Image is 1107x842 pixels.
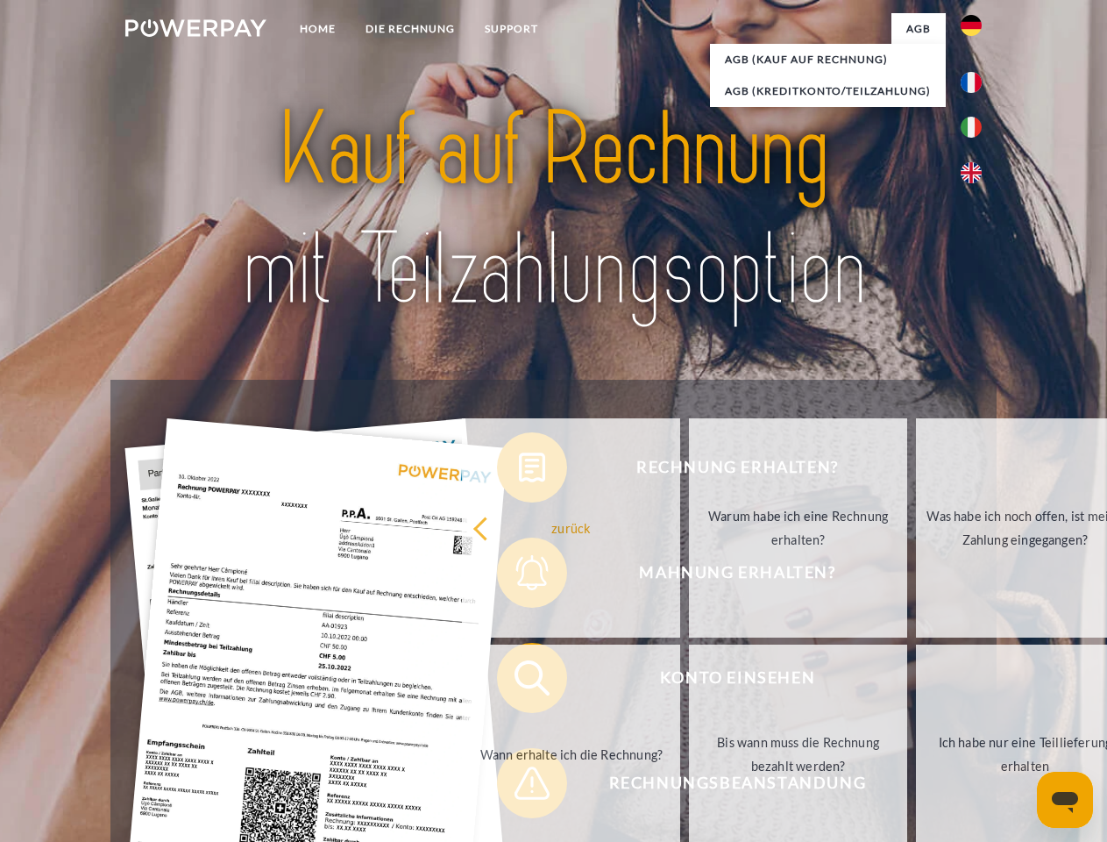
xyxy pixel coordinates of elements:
img: logo-powerpay-white.svg [125,19,266,37]
img: fr [961,72,982,93]
img: de [961,15,982,36]
img: en [961,162,982,183]
img: title-powerpay_de.svg [167,84,940,336]
img: it [961,117,982,138]
a: SUPPORT [470,13,553,45]
div: Bis wann muss die Rechnung bezahlt werden? [699,731,897,778]
a: Home [285,13,351,45]
a: AGB (Kauf auf Rechnung) [710,44,946,75]
div: zurück [472,516,670,539]
a: AGB (Kreditkonto/Teilzahlung) [710,75,946,107]
a: DIE RECHNUNG [351,13,470,45]
div: Wann erhalte ich die Rechnung? [472,742,670,766]
a: agb [891,13,946,45]
div: Warum habe ich eine Rechnung erhalten? [699,504,897,552]
iframe: Schaltfläche zum Öffnen des Messaging-Fensters [1037,772,1093,828]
